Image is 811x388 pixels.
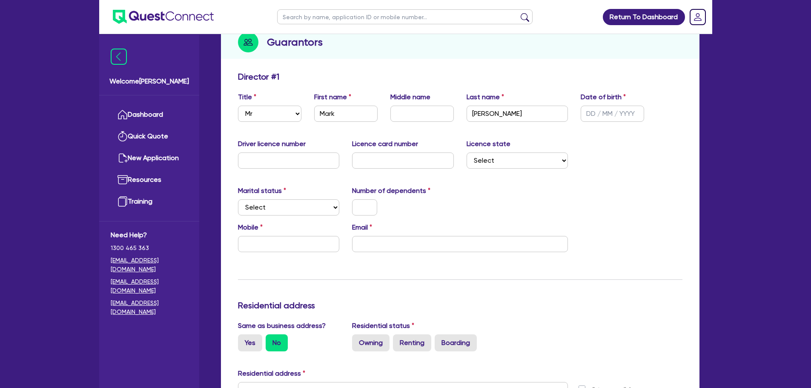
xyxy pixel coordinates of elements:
[238,139,306,149] label: Driver licence number
[267,34,323,50] h2: Guarantors
[111,191,188,213] a: Training
[111,299,188,316] a: [EMAIL_ADDRESS][DOMAIN_NAME]
[117,153,128,163] img: new-application
[603,9,685,25] a: Return To Dashboard
[314,92,351,102] label: First name
[393,334,431,351] label: Renting
[109,76,189,86] span: Welcome [PERSON_NAME]
[238,222,263,233] label: Mobile
[277,9,533,24] input: Search by name, application ID or mobile number...
[352,139,418,149] label: Licence card number
[352,334,390,351] label: Owning
[238,321,326,331] label: Same as business address?
[390,92,430,102] label: Middle name
[352,186,430,196] label: Number of dependents
[117,196,128,207] img: training
[238,186,286,196] label: Marital status
[238,368,305,379] label: Residential address
[467,139,510,149] label: Licence state
[111,230,188,240] span: Need Help?
[581,106,644,122] input: DD / MM / YYYY
[111,104,188,126] a: Dashboard
[238,72,279,82] h3: Director # 1
[111,169,188,191] a: Resources
[266,334,288,351] label: No
[581,92,626,102] label: Date of birth
[111,49,127,65] img: icon-menu-close
[117,131,128,141] img: quick-quote
[113,10,214,24] img: quest-connect-logo-blue
[111,277,188,295] a: [EMAIL_ADDRESS][DOMAIN_NAME]
[352,321,414,331] label: Residential status
[111,147,188,169] a: New Application
[111,126,188,147] a: Quick Quote
[117,175,128,185] img: resources
[238,334,262,351] label: Yes
[352,222,372,233] label: Email
[111,244,188,253] span: 1300 465 363
[238,300,682,310] h3: Residential address
[687,6,709,28] a: Dropdown toggle
[238,32,258,52] img: step-icon
[435,334,477,351] label: Boarding
[467,92,504,102] label: Last name
[238,92,256,102] label: Title
[111,256,188,274] a: [EMAIL_ADDRESS][DOMAIN_NAME]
